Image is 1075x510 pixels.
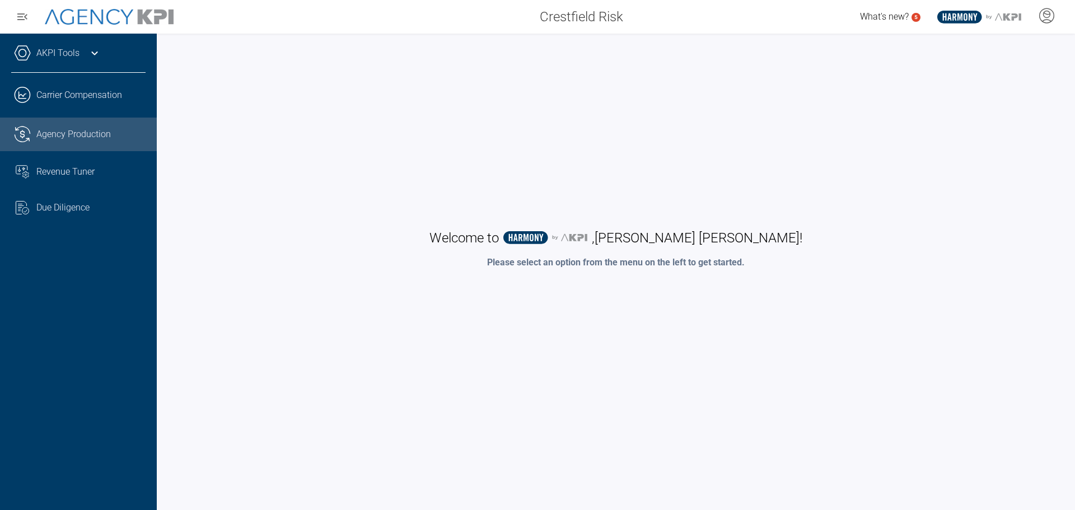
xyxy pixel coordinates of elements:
a: AKPI Tools [36,46,80,60]
span: Crestfield Risk [540,7,623,27]
span: Revenue Tuner [36,165,95,179]
span: Agency Production [36,128,111,141]
p: Please select an option from the menu on the left to get started. [487,256,745,269]
span: What's new? [860,11,909,22]
text: 5 [914,14,918,20]
span: Due Diligence [36,201,90,214]
img: AgencyKPI [45,9,174,25]
h1: Welcome to , [PERSON_NAME] [PERSON_NAME] ! [429,229,802,247]
a: 5 [912,13,920,22]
